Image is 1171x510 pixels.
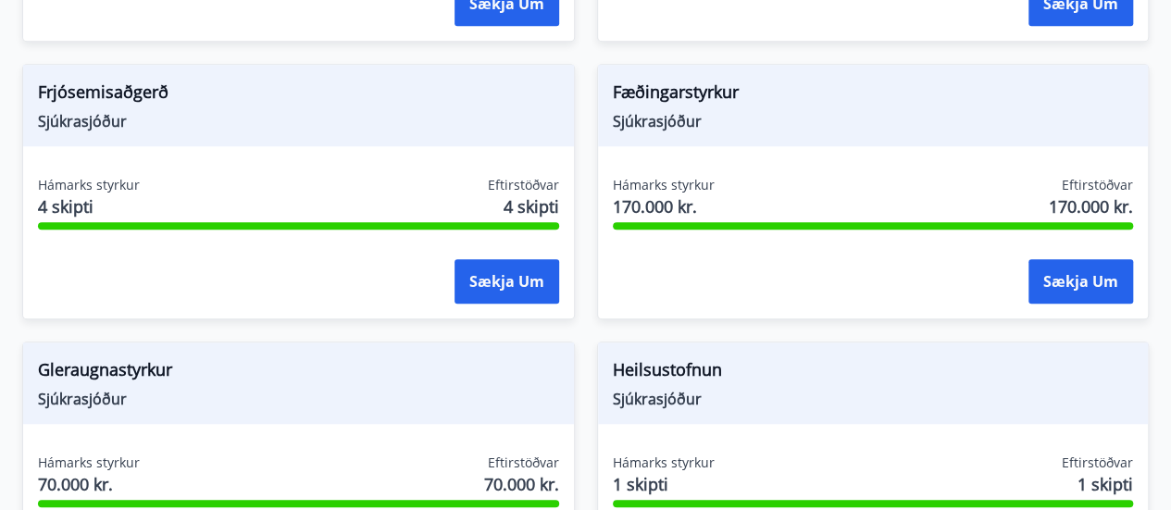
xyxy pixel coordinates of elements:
span: Hámarks styrkur [38,176,140,194]
span: Hámarks styrkur [613,176,715,194]
span: Eftirstöðvar [488,454,559,472]
span: Sjúkrasjóður [38,111,559,131]
span: Eftirstöðvar [1062,454,1133,472]
span: 1 skipti [613,472,715,496]
span: Eftirstöðvar [488,176,559,194]
span: Fæðingarstyrkur [613,80,1134,111]
span: Sjúkrasjóður [38,389,559,409]
span: Heilsustofnun [613,357,1134,389]
span: 70.000 kr. [484,472,559,496]
span: Gleraugnastyrkur [38,357,559,389]
span: Sjúkrasjóður [613,111,1134,131]
span: Hámarks styrkur [613,454,715,472]
button: Sækja um [1028,259,1133,304]
span: 170.000 kr. [613,194,715,218]
span: 70.000 kr. [38,472,140,496]
span: 170.000 kr. [1049,194,1133,218]
span: Frjósemisaðgerð [38,80,559,111]
span: Eftirstöðvar [1062,176,1133,194]
span: 1 skipti [1078,472,1133,496]
span: 4 skipti [504,194,559,218]
button: Sækja um [455,259,559,304]
span: 4 skipti [38,194,140,218]
span: Hámarks styrkur [38,454,140,472]
span: Sjúkrasjóður [613,389,1134,409]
